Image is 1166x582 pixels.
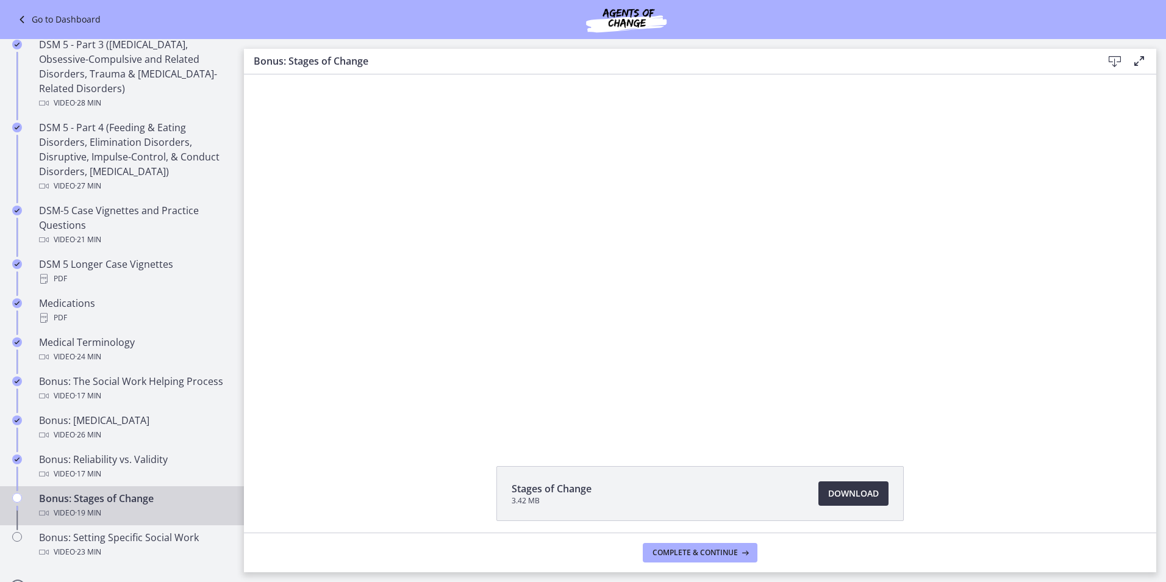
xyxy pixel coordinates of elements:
[75,428,101,442] span: · 26 min
[75,545,101,559] span: · 23 min
[39,413,229,442] div: Bonus: [MEDICAL_DATA]
[39,350,229,364] div: Video
[75,467,101,481] span: · 17 min
[39,37,229,110] div: DSM 5 - Part 3 ([MEDICAL_DATA], Obsessive-Compulsive and Related Disorders, Trauma & [MEDICAL_DAT...
[15,12,101,27] a: Go to Dashboard
[75,179,101,193] span: · 27 min
[39,232,229,247] div: Video
[12,454,22,464] i: Completed
[39,374,229,403] div: Bonus: The Social Work Helping Process
[75,506,101,520] span: · 19 min
[39,257,229,286] div: DSM 5 Longer Case Vignettes
[39,467,229,481] div: Video
[12,376,22,386] i: Completed
[12,206,22,215] i: Completed
[39,491,229,520] div: Bonus: Stages of Change
[12,415,22,425] i: Completed
[244,74,1156,438] iframe: Video Lesson
[39,120,229,193] div: DSM 5 - Part 4 (Feeding & Eating Disorders, Elimination Disorders, Disruptive, Impulse-Control, &...
[12,40,22,49] i: Completed
[39,96,229,110] div: Video
[75,96,101,110] span: · 28 min
[39,271,229,286] div: PDF
[39,545,229,559] div: Video
[39,389,229,403] div: Video
[12,337,22,347] i: Completed
[39,203,229,247] div: DSM-5 Case Vignettes and Practice Questions
[39,452,229,481] div: Bonus: Reliability vs. Validity
[653,548,738,558] span: Complete & continue
[39,530,229,559] div: Bonus: Setting Specific Social Work
[643,543,757,562] button: Complete & continue
[75,232,101,247] span: · 21 min
[12,259,22,269] i: Completed
[39,311,229,325] div: PDF
[39,428,229,442] div: Video
[818,481,889,506] a: Download
[39,506,229,520] div: Video
[39,296,229,325] div: Medications
[39,335,229,364] div: Medical Terminology
[12,298,22,308] i: Completed
[75,350,101,364] span: · 24 min
[828,486,879,501] span: Download
[512,496,592,506] span: 3.42 MB
[553,5,699,34] img: Agents of Change
[39,179,229,193] div: Video
[12,123,22,132] i: Completed
[512,481,592,496] span: Stages of Change
[75,389,101,403] span: · 17 min
[254,54,1083,68] h3: Bonus: Stages of Change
